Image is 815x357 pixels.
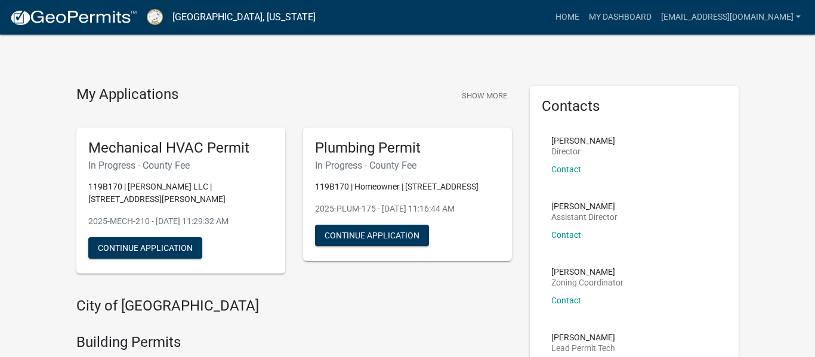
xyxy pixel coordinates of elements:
[551,296,581,305] a: Contact
[551,136,615,145] p: [PERSON_NAME]
[551,230,581,240] a: Contact
[656,6,805,29] a: [EMAIL_ADDRESS][DOMAIN_NAME]
[88,139,273,157] h5: Mechanical HVAC Permit
[551,164,581,174] a: Contact
[172,7,316,27] a: [GEOGRAPHIC_DATA], [US_STATE]
[88,237,202,259] button: Continue Application
[315,160,500,171] h6: In Progress - County Fee
[88,215,273,228] p: 2025-MECH-210 - [DATE] 11:29:32 AM
[147,9,163,25] img: Putnam County, Georgia
[315,203,500,215] p: 2025-PLUM-175 - [DATE] 11:16:44 AM
[551,213,618,221] p: Assistant Director
[584,6,656,29] a: My Dashboard
[551,6,584,29] a: Home
[551,268,623,276] p: [PERSON_NAME]
[315,181,500,193] p: 119B170 | Homeowner | [STREET_ADDRESS]
[76,86,178,104] h4: My Applications
[551,147,615,156] p: Director
[551,344,615,352] p: Lead Permit Tech
[76,297,512,315] h4: City of [GEOGRAPHIC_DATA]
[457,86,512,105] button: Show More
[315,139,500,157] h5: Plumbing Permit
[315,225,429,246] button: Continue Application
[88,160,273,171] h6: In Progress - County Fee
[551,278,623,287] p: Zoning Coordinator
[76,334,512,351] h4: Building Permits
[542,98,727,115] h5: Contacts
[551,202,618,210] p: [PERSON_NAME]
[551,333,615,342] p: [PERSON_NAME]
[88,181,273,206] p: 119B170 | [PERSON_NAME] LLC | [STREET_ADDRESS][PERSON_NAME]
